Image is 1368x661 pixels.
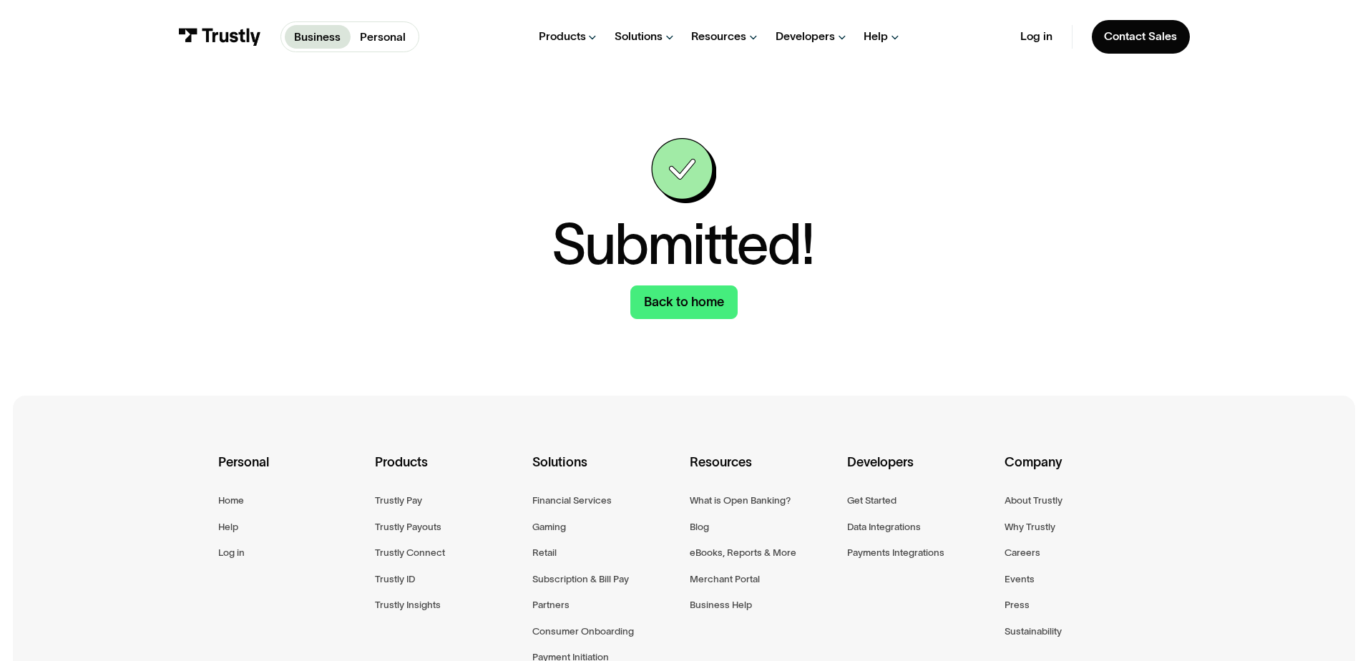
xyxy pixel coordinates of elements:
[532,544,557,561] a: Retail
[375,571,415,587] a: Trustly ID
[218,519,238,535] a: Help
[375,492,422,509] a: Trustly Pay
[690,571,760,587] a: Merchant Portal
[776,29,835,44] div: Developers
[351,25,416,49] a: Personal
[690,597,752,613] a: Business Help
[375,597,441,613] a: Trustly Insights
[690,452,836,492] div: Resources
[178,28,262,46] img: Trustly Logo
[847,452,993,492] div: Developers
[532,519,566,535] a: Gaming
[360,29,406,46] p: Personal
[1005,623,1062,640] a: Sustainability
[539,29,586,44] div: Products
[1005,519,1055,535] a: Why Trustly
[691,29,746,44] div: Resources
[615,29,663,44] div: Solutions
[1005,544,1040,561] a: Careers
[532,623,634,640] a: Consumer Onboarding
[1005,452,1150,492] div: Company
[532,597,570,613] a: Partners
[630,285,738,319] a: Back to home
[847,519,921,535] a: Data Integrations
[532,492,612,509] a: Financial Services
[690,492,791,509] a: What is Open Banking?
[294,29,341,46] p: Business
[847,492,896,509] a: Get Started
[690,544,796,561] a: eBooks, Reports & More
[1005,597,1030,613] a: Press
[552,216,814,273] h1: Submitted!
[218,452,364,492] div: Personal
[1020,29,1052,44] a: Log in
[375,519,441,535] a: Trustly Payouts
[1005,571,1035,587] a: Events
[1104,29,1177,44] div: Contact Sales
[532,571,629,587] a: Subscription & Bill Pay
[864,29,888,44] div: Help
[218,544,245,561] a: Log in
[375,544,445,561] a: Trustly Connect
[532,452,678,492] div: Solutions
[285,25,351,49] a: Business
[218,492,244,509] a: Home
[1005,492,1062,509] a: About Trustly
[690,519,709,535] a: Blog
[847,544,944,561] a: Payments Integrations
[1092,20,1191,54] a: Contact Sales
[375,452,521,492] div: Products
